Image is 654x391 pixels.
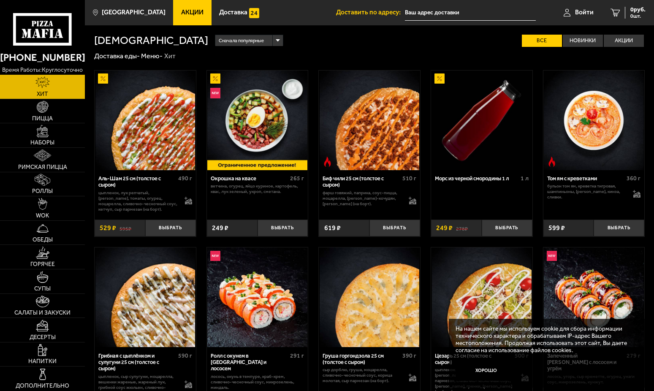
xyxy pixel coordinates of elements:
[547,157,557,167] img: Острое блюдо
[630,7,646,13] span: 0 руб.
[258,220,308,236] button: Выбрать
[548,225,565,231] span: 599 ₽
[456,225,468,231] s: 278 ₽
[211,353,288,372] div: Ролл с окунем в [GEOGRAPHIC_DATA] и лососем
[100,225,116,231] span: 529 ₽
[33,237,53,243] span: Обеды
[30,334,56,340] span: Десерты
[324,225,341,231] span: 619 ₽
[14,310,71,316] span: Салаты и закуски
[435,175,518,182] div: Морс из черной смородины 1 л
[432,247,532,347] img: Цезарь 25 см (толстое с сыром)
[627,175,640,182] span: 360 г
[211,175,288,182] div: Окрошка на квасе
[16,383,69,389] span: Дополнительно
[320,247,419,347] img: Груша горгондзола 25 см (толстое с сыром)
[207,71,307,170] img: Окрошка на квасе
[95,71,195,170] img: Аль-Шам 25 см (толстое с сыром)
[630,14,646,19] span: 0 шт.
[30,261,55,267] span: Горячее
[211,374,304,391] p: лосось, окунь в темпуре, краб-крем, сливочно-чесночный соус, микрозелень, миндаль.
[563,35,603,47] label: Новинки
[319,247,420,347] a: Груша горгондзола 25 см (толстое с сыром)
[207,71,308,170] a: АкционныйНовинкаОкрошка на квасе
[456,361,517,381] button: Хорошо
[290,175,304,182] span: 265 г
[178,352,192,359] span: 590 г
[482,220,532,236] button: Выбрать
[431,71,532,170] a: АкционныйМорс из черной смородины 1 л
[369,220,420,236] button: Выбрать
[547,251,557,261] img: Новинка
[207,247,307,347] img: Ролл с окунем в темпуре и лососем
[32,188,53,194] span: Роллы
[544,71,643,170] img: Том ям с креветками
[94,52,140,60] a: Доставка еды-
[435,353,513,366] div: Цезарь 25 см (толстое с сыром)
[402,175,416,182] span: 510 г
[32,116,53,122] span: Пицца
[181,9,204,16] span: Акции
[544,247,643,347] img: Запеченный ролл Гурмэ с лососем и угрём
[522,35,562,47] label: Все
[543,247,644,347] a: НовинкаЗапеченный ролл Гурмэ с лососем и угрём
[320,71,419,170] img: Биф чили 25 см (толстое с сыром)
[323,367,402,384] p: сыр дорблю, груша, моцарелла, сливочно-чесночный соус, корица молотая, сыр пармезан (на борт).
[37,91,48,97] span: Хит
[211,184,304,195] p: ветчина, огурец, яйцо куриное, картофель, квас, лук зеленый, укроп, сметана.
[145,220,196,236] button: Выбрать
[323,175,400,188] div: Биф чили 25 см (толстое с сыром)
[212,225,228,231] span: 249 ₽
[249,8,259,18] img: 15daf4d41897b9f0e9f617042186c801.svg
[402,352,416,359] span: 390 г
[594,220,644,236] button: Выбрать
[604,35,644,47] label: Акции
[98,190,178,212] p: цыпленок, лук репчатый, [PERSON_NAME], томаты, огурец, моцарелла, сливочно-чесночный соус, кетчуп...
[323,353,400,366] div: Груша горгондзола 25 см (толстое с сыром)
[210,251,220,261] img: Новинка
[547,175,625,182] div: Том ям с креветками
[36,213,49,219] span: WOK
[543,71,644,170] a: Острое блюдоТом ям с креветками
[98,353,176,372] div: Грибная с цыплёнком и сулугуни 25 см (толстое с сыром)
[336,9,405,16] span: Доставить по адресу:
[94,35,208,46] h1: [DEMOGRAPHIC_DATA]
[119,225,131,231] s: 595 ₽
[456,326,633,354] p: На нашем сайте мы используем cookie для сбора информации технического характера и обрабатываем IP...
[210,73,220,84] img: Акционный
[95,71,195,170] a: АкционныйАль-Шам 25 см (толстое с сыром)
[28,358,57,364] span: Напитки
[178,175,192,182] span: 490 г
[521,175,529,182] span: 1 л
[219,9,247,16] span: Доставка
[210,88,220,98] img: Новинка
[434,73,445,84] img: Акционный
[141,52,163,60] a: Меню-
[432,71,532,170] img: Морс из черной смородины 1 л
[575,9,594,16] span: Войти
[219,34,264,47] span: Сначала популярные
[102,9,166,16] span: [GEOGRAPHIC_DATA]
[431,247,532,347] a: Цезарь 25 см (толстое с сыром)
[18,164,67,170] span: Римская пицца
[34,286,51,292] span: Супы
[207,247,308,347] a: НовинкаРолл с окунем в темпуре и лососем
[405,5,536,21] input: Ваш адрес доставки
[436,225,453,231] span: 249 ₽
[547,184,627,200] p: бульон том ям, креветка тигровая, шампиньоны, [PERSON_NAME], кинза, сливки.
[164,52,176,61] div: Хит
[323,190,402,207] p: фарш говяжий, паприка, соус-пицца, моцарелла, [PERSON_NAME]-кочудян, [PERSON_NAME] (на борт).
[319,71,420,170] a: Острое блюдоБиф чили 25 см (толстое с сыром)
[98,175,176,188] div: Аль-Шам 25 см (толстое с сыром)
[322,157,332,167] img: Острое блюдо
[95,247,195,347] img: Грибная с цыплёнком и сулугуни 25 см (толстое с сыром)
[98,73,108,84] img: Акционный
[30,140,54,146] span: Наборы
[290,352,304,359] span: 291 г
